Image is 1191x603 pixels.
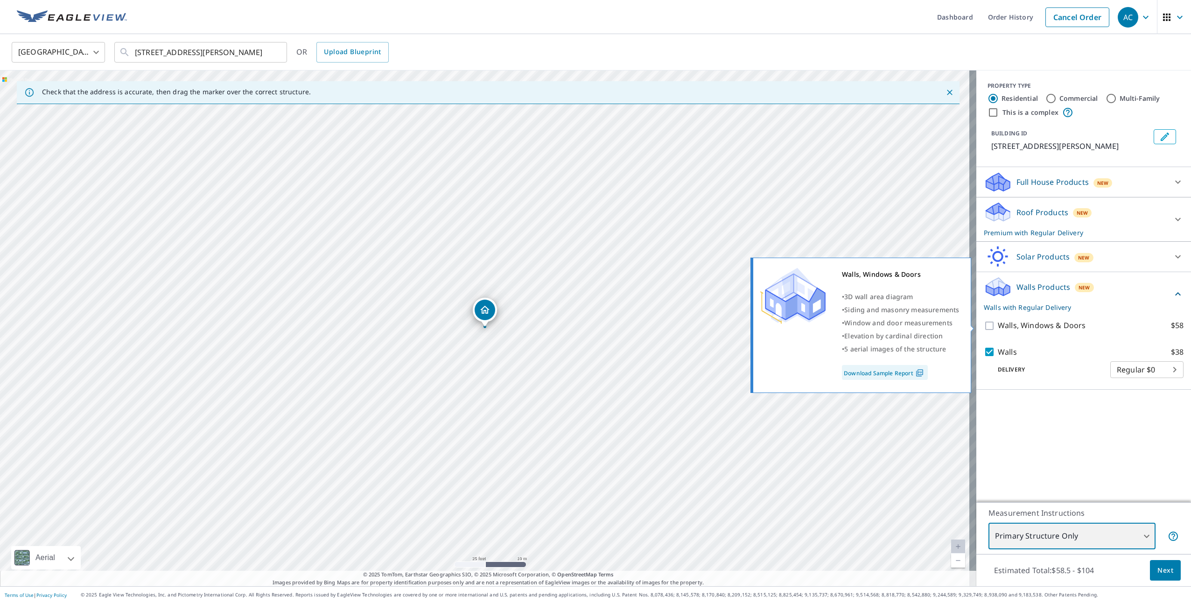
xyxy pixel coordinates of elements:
[316,42,388,63] a: Upload Blueprint
[844,331,943,340] span: Elevation by cardinal direction
[296,42,389,63] div: OR
[842,365,928,380] a: Download Sample Report
[984,201,1184,238] div: Roof ProductsNewPremium with Regular Delivery
[842,303,959,316] div: •
[1171,320,1184,331] p: $58
[844,292,913,301] span: 3D wall area diagram
[1110,357,1184,383] div: Regular $0
[135,39,268,65] input: Search by address or latitude-longitude
[11,546,81,569] div: Aerial
[1045,7,1109,27] a: Cancel Order
[998,320,1086,331] p: Walls, Windows & Doors
[1118,7,1138,28] div: AC
[363,571,614,579] span: © 2025 TomTom, Earthstar Geographics SIO, © 2025 Microsoft Corporation, ©
[1154,129,1176,144] button: Edit building 1
[81,591,1186,598] p: © 2025 Eagle View Technologies, Inc. and Pictometry International Corp. All Rights Reserved. Repo...
[36,592,67,598] a: Privacy Policy
[913,369,926,377] img: Pdf Icon
[1016,281,1070,293] p: Walls Products
[1078,254,1090,261] span: New
[984,365,1110,374] p: Delivery
[324,46,381,58] span: Upload Blueprint
[5,592,67,598] p: |
[1157,565,1173,576] span: Next
[842,290,959,303] div: •
[760,268,826,324] img: Premium
[842,316,959,330] div: •
[1059,94,1098,103] label: Commercial
[598,571,614,578] a: Terms
[984,171,1184,193] div: Full House ProductsNew
[844,318,953,327] span: Window and door measurements
[844,305,959,314] span: Siding and masonry measurements
[1002,94,1038,103] label: Residential
[33,546,58,569] div: Aerial
[1150,560,1181,581] button: Next
[984,276,1184,312] div: Walls ProductsNewWalls with Regular Delivery
[991,140,1150,152] p: [STREET_ADDRESS][PERSON_NAME]
[988,523,1156,549] div: Primary Structure Only
[988,507,1179,519] p: Measurement Instructions
[951,540,965,554] a: Current Level 20, Zoom In Disabled
[1171,346,1184,358] p: $38
[951,554,965,568] a: Current Level 20, Zoom Out
[1097,179,1109,187] span: New
[1168,531,1179,542] span: Your report will include only the primary structure on the property. For example, a detached gara...
[1016,207,1068,218] p: Roof Products
[998,346,1017,358] p: Walls
[5,592,34,598] a: Terms of Use
[473,298,497,327] div: Dropped pin, building 1, Residential property, 6846 Hurd Ave Cincinnati, OH 45227
[988,82,1180,90] div: PROPERTY TYPE
[1016,176,1089,188] p: Full House Products
[987,560,1101,581] p: Estimated Total: $58.5 - $104
[944,86,956,98] button: Close
[991,129,1027,137] p: BUILDING ID
[1079,284,1090,291] span: New
[984,302,1172,312] p: Walls with Regular Delivery
[1120,94,1160,103] label: Multi-Family
[1016,251,1070,262] p: Solar Products
[1077,209,1088,217] span: New
[842,268,959,281] div: Walls, Windows & Doors
[557,571,596,578] a: OpenStreetMap
[984,228,1167,238] p: Premium with Regular Delivery
[1002,108,1058,117] label: This is a complex
[842,330,959,343] div: •
[17,10,127,24] img: EV Logo
[12,39,105,65] div: [GEOGRAPHIC_DATA]
[842,343,959,356] div: •
[42,88,311,96] p: Check that the address is accurate, then drag the marker over the correct structure.
[844,344,946,353] span: 5 aerial images of the structure
[984,245,1184,268] div: Solar ProductsNew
